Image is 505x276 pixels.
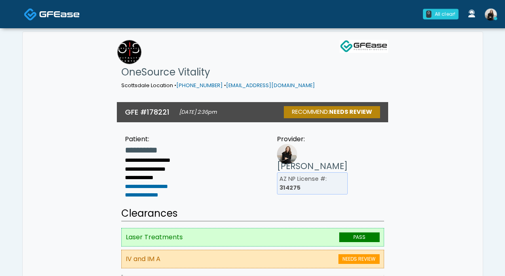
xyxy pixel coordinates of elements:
a: [EMAIL_ADDRESS][DOMAIN_NAME] [226,82,315,89]
a: 0 All clear! [418,6,463,23]
li: AZ NP License #: [277,172,348,194]
div: RECOMMEND: [284,106,380,118]
small: [DATE] 2:36pm [179,109,217,115]
div: Provider: [277,134,348,144]
strong: Needs Review [329,108,372,116]
img: Docovia [24,8,37,21]
h1: OneSource Vitality [121,64,315,80]
a: [PHONE_NUMBER] [176,82,223,89]
span: PASS [339,232,380,242]
span: • [224,82,226,89]
span: NEEDS REVIEW [338,254,380,264]
div: Patient: [125,134,170,144]
img: GFEase Logo [340,40,388,53]
img: Docovia [39,10,80,18]
small: Scottsdale Location [121,82,315,89]
span: • [174,82,176,89]
div: All clear! [435,10,455,18]
h3: GFE #178221 [125,107,169,117]
img: OneSource Vitality [117,40,142,64]
b: 314275 [279,184,300,192]
h3: [PERSON_NAME] [277,160,348,172]
img: Provider image [277,144,297,164]
img: Sydney Lundberg [485,8,497,21]
div: 0 [426,10,431,18]
a: Docovia [24,1,80,27]
h2: Clearances [121,206,384,222]
li: Laser Treatments [121,228,384,247]
li: IV and IM A [121,250,384,268]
